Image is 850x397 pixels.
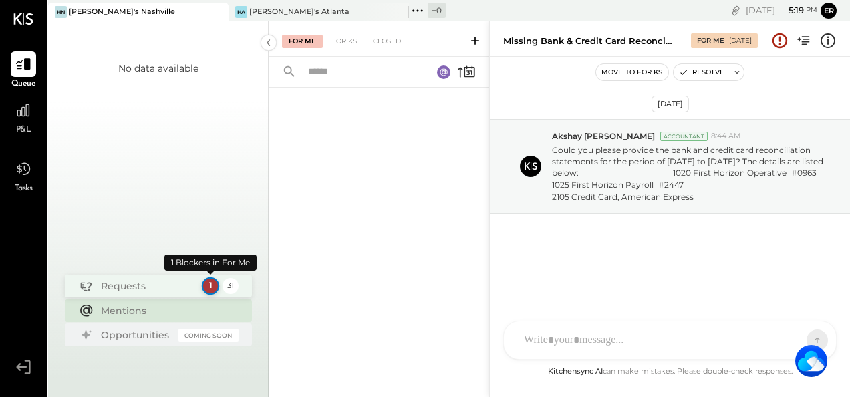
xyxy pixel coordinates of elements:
span: 8:44 AM [711,131,741,142]
div: Accountant [660,132,708,141]
span: # [792,168,797,178]
div: [DATE] [746,4,817,17]
span: Tasks [15,183,33,195]
span: pm [806,5,817,15]
a: Tasks [1,156,46,195]
div: No data available [118,61,198,75]
span: P&L [16,124,31,136]
div: For KS [325,35,364,48]
span: Queue [11,78,36,90]
span: Akshay [PERSON_NAME] [552,130,655,142]
a: P&L [1,98,46,136]
div: Missing Bank & Credit card Reconciliation [503,35,672,47]
button: Resolve [674,64,730,80]
div: [DATE] [729,36,752,45]
div: Opportunities [101,328,172,342]
div: Requests [101,279,196,293]
div: 1 [201,277,219,295]
div: For Me [282,35,323,48]
span: 5 : 19 [777,4,804,17]
div: 31 [223,278,239,294]
div: HA [235,6,247,18]
div: [PERSON_NAME]'s Nashville [69,7,175,17]
button: Er [821,3,837,19]
div: [PERSON_NAME]'s Atlanta [249,7,349,17]
div: Coming Soon [178,329,239,342]
div: For Me [697,36,724,45]
div: + 0 [428,3,446,18]
div: [DATE] [652,96,689,112]
p: Could you please provide the bank and credit card reconciliation statements for the period of [DA... [552,144,825,203]
a: Queue [1,51,46,90]
button: Move to for ks [596,64,668,80]
div: 1 Blockers in For Me [164,255,257,271]
div: HN [55,6,67,18]
div: Closed [366,35,408,48]
div: copy link [729,3,742,17]
span: # [659,180,664,190]
div: Mentions [101,304,232,317]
